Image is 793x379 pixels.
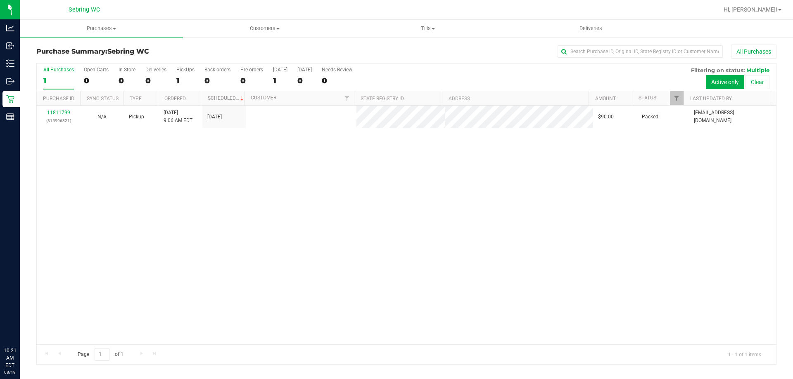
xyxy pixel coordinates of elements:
[43,76,74,85] div: 1
[642,113,658,121] span: Packed
[176,76,195,85] div: 1
[251,95,276,101] a: Customer
[43,67,74,73] div: All Purchases
[84,67,109,73] div: Open Carts
[322,76,352,85] div: 0
[273,76,287,85] div: 1
[724,6,777,13] span: Hi, [PERSON_NAME]!
[145,67,166,73] div: Deliveries
[6,77,14,85] inline-svg: Outbound
[8,313,33,338] iframe: Resource center
[361,96,404,101] a: State Registry ID
[595,96,616,101] a: Amount
[42,117,75,125] p: (315996321)
[119,67,135,73] div: In Store
[598,113,614,121] span: $90.00
[694,109,771,125] span: [EMAIL_ADDRESS][DOMAIN_NAME]
[204,67,230,73] div: Back-orders
[84,76,109,85] div: 0
[20,20,183,37] a: Purchases
[36,48,283,55] h3: Purchase Summary:
[129,113,144,121] span: Pickup
[297,76,312,85] div: 0
[183,25,346,32] span: Customers
[20,25,183,32] span: Purchases
[639,95,656,101] a: Status
[322,67,352,73] div: Needs Review
[690,96,732,101] a: Last Updated By
[568,25,613,32] span: Deliveries
[746,67,769,73] span: Multiple
[130,96,142,101] a: Type
[722,348,768,360] span: 1 - 1 of 1 items
[297,67,312,73] div: [DATE]
[119,76,135,85] div: 0
[691,67,745,73] span: Filtering on status:
[346,20,509,37] a: Tills
[731,45,776,59] button: All Purchases
[340,91,354,105] a: Filter
[145,76,166,85] div: 0
[442,91,589,106] th: Address
[558,45,723,58] input: Search Purchase ID, Original ID, State Registry ID or Customer Name...
[347,25,509,32] span: Tills
[24,312,34,322] iframe: Resource center unread badge
[47,110,70,115] a: 11811799
[4,347,16,369] p: 10:21 AM EDT
[183,20,346,37] a: Customers
[204,76,230,85] div: 0
[509,20,672,37] a: Deliveries
[6,59,14,68] inline-svg: Inventory
[6,95,14,103] inline-svg: Retail
[71,348,130,361] span: Page of 1
[43,96,74,101] a: Purchase ID
[87,96,119,101] a: Sync Status
[670,91,684,105] a: Filter
[208,95,245,101] a: Scheduled
[95,348,109,361] input: 1
[97,113,107,121] button: N/A
[176,67,195,73] div: PickUps
[107,47,149,55] span: Sebring WC
[164,109,192,125] span: [DATE] 9:06 AM EDT
[164,96,186,101] a: Ordered
[746,75,769,89] button: Clear
[207,113,222,121] span: [DATE]
[273,67,287,73] div: [DATE]
[69,6,100,13] span: Sebring WC
[6,113,14,121] inline-svg: Reports
[706,75,744,89] button: Active only
[6,24,14,32] inline-svg: Analytics
[240,67,263,73] div: Pre-orders
[97,114,107,120] span: Not Applicable
[4,369,16,375] p: 08/19
[240,76,263,85] div: 0
[6,42,14,50] inline-svg: Inbound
